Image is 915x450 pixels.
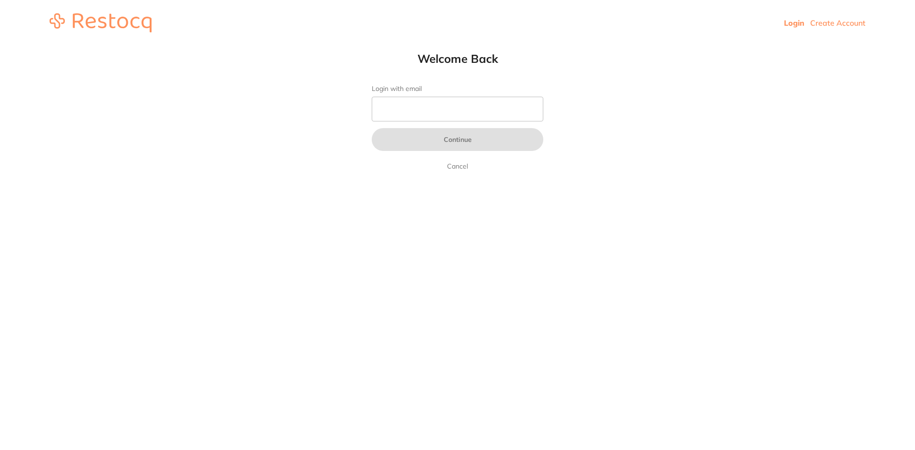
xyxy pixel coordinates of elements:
[372,85,543,93] label: Login with email
[372,128,543,151] button: Continue
[445,160,470,172] a: Cancel
[50,13,152,32] img: restocq_logo.svg
[784,18,804,28] a: Login
[810,18,865,28] a: Create Account
[353,51,562,66] h1: Welcome Back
